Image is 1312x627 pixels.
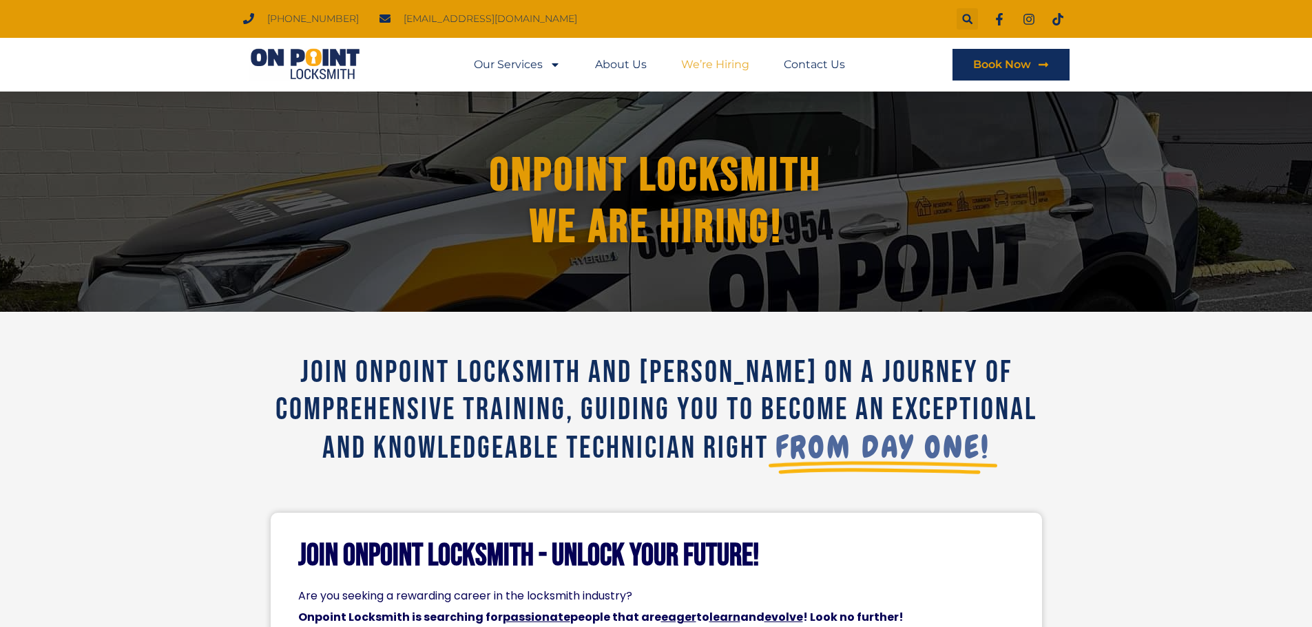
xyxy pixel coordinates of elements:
p: Are you seeking a rewarding career in the locksmith industry? [298,585,1014,606]
u: passionate [503,609,570,625]
a: Book Now [952,49,1070,81]
nav: Menu [474,49,845,81]
span: Book Now [973,59,1031,70]
a: About Us [595,49,647,81]
h1: ONPOINT LOCKSMITH We Are hiring! [276,150,1036,253]
strong: Onpoint Locksmith is searching for people that are to and ! Look no further! [298,609,904,625]
h2: Join Onpoint Locksmith - Unlock Your Future! [298,540,1014,571]
u: evolve [764,609,803,625]
span: [PHONE_NUMBER] [264,10,359,28]
u: learn [709,609,740,625]
a: Contact Us [784,49,845,81]
div: Search [957,8,978,30]
a: Our Services [474,49,561,81]
span: [EMAIL_ADDRESS][DOMAIN_NAME] [400,10,577,28]
a: We’re Hiring [681,49,749,81]
span: from day one! [775,429,990,466]
span: Join Onpoint Locksmith and [PERSON_NAME] on a journey of comprehensive training, guiding you to b... [275,354,1037,467]
u: eager [661,609,696,625]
